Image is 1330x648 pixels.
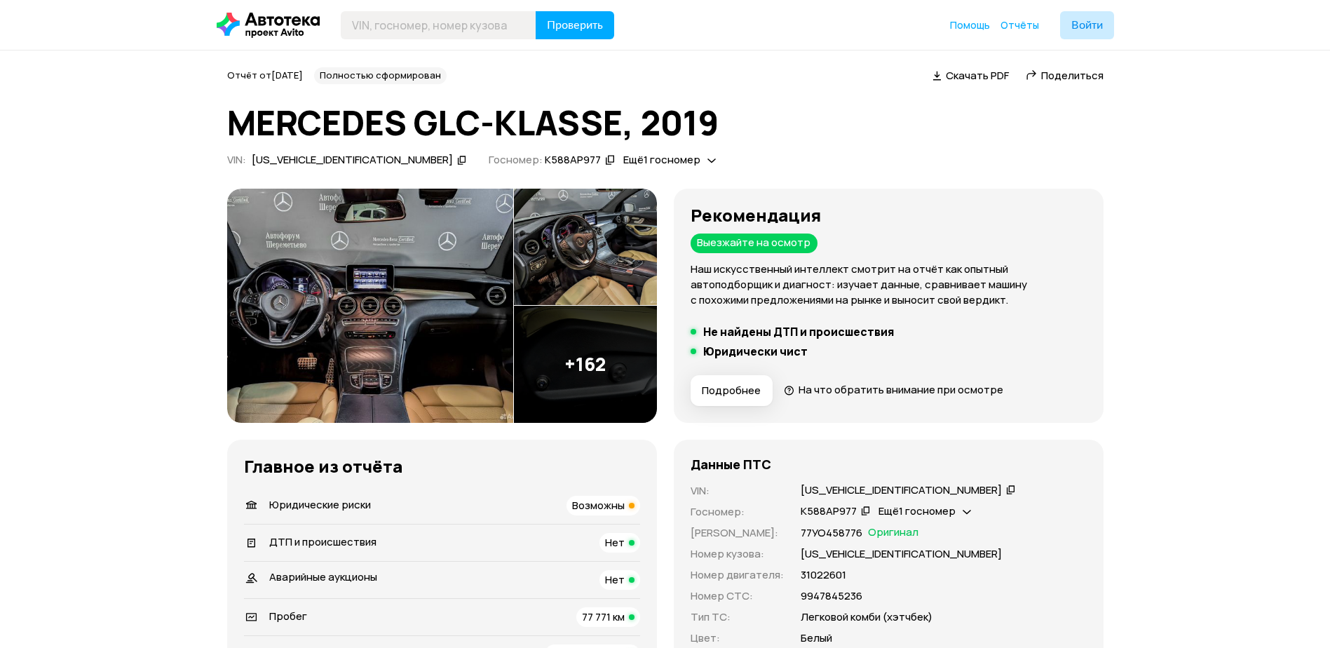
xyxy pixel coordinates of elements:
[691,567,784,583] p: Номер двигателя :
[623,152,700,167] span: Ещё 1 госномер
[1000,18,1039,32] a: Отчёты
[1041,68,1104,83] span: Поделиться
[1071,20,1103,31] span: Войти
[1026,68,1104,83] a: Поделиться
[801,630,832,646] p: Белый
[269,609,307,623] span: Пробег
[314,67,447,84] div: Полностью сформирован
[702,384,761,398] span: Подробнее
[691,546,784,562] p: Номер кузова :
[691,457,771,472] h4: Данные ПТС
[801,609,932,625] p: Легковой комби (хэтчбек)
[703,325,894,339] h5: Не найдены ДТП и происшествия
[703,344,808,358] h5: Юридически чист
[691,588,784,604] p: Номер СТС :
[489,152,543,167] span: Госномер:
[269,534,376,549] span: ДТП и происшествия
[868,525,918,541] span: Оригинал
[801,588,862,604] p: 9947845236
[691,205,1087,225] h3: Рекомендация
[691,375,773,406] button: Подробнее
[605,572,625,587] span: Нет
[878,504,956,518] span: Ещё 1 госномер
[582,609,625,624] span: 77 771 км
[784,382,1004,397] a: На что обратить внимание при осмотре
[269,569,377,584] span: Аварийные аукционы
[950,18,990,32] a: Помощь
[605,535,625,550] span: Нет
[227,69,303,81] span: Отчёт от [DATE]
[801,483,1002,498] div: [US_VEHICLE_IDENTIFICATION_NUMBER]
[801,567,846,583] p: 31022601
[547,20,603,31] span: Проверить
[252,153,453,168] div: [US_VEHICLE_IDENTIFICATION_NUMBER]
[227,152,246,167] span: VIN :
[691,609,784,625] p: Тип ТС :
[801,504,857,519] div: К588АР977
[227,104,1104,142] h1: MERCEDES GLC-KLASSE, 2019
[691,525,784,541] p: [PERSON_NAME] :
[1060,11,1114,39] button: Войти
[341,11,536,39] input: VIN, госномер, номер кузова
[691,234,817,253] div: Выезжайте на осмотр
[244,457,640,476] h3: Главное из отчёта
[572,498,625,513] span: Возможны
[545,153,601,168] div: К588АР977
[932,68,1009,83] a: Скачать PDF
[691,483,784,499] p: VIN :
[691,504,784,520] p: Госномер :
[691,262,1087,308] p: Наш искусственный интеллект смотрит на отчёт как опытный автоподборщик и диагност: изучает данные...
[536,11,614,39] button: Проверить
[801,525,862,541] p: 77УО458776
[269,497,371,512] span: Юридические риски
[691,630,784,646] p: Цвет :
[799,382,1003,397] span: На что обратить внимание при осмотре
[801,546,1002,562] p: [US_VEHICLE_IDENTIFICATION_NUMBER]
[946,68,1009,83] span: Скачать PDF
